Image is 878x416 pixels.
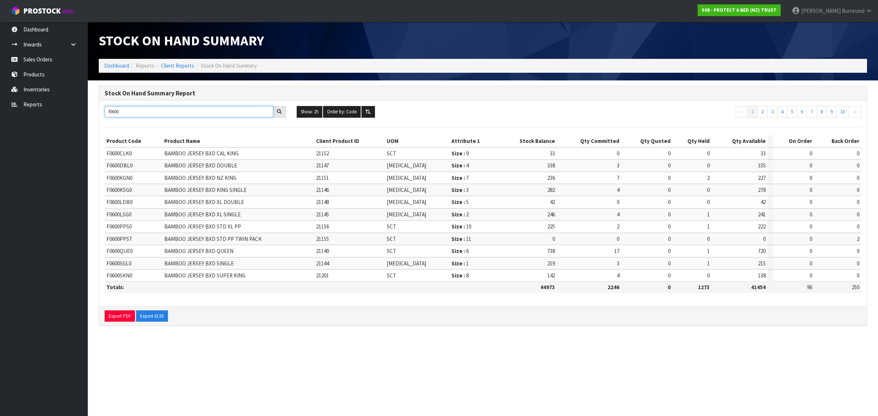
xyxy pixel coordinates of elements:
span: 42 [761,198,766,205]
span: 250 [852,284,859,291]
strong: : [464,272,465,279]
strong: Size [451,150,462,157]
span: 738 [547,247,555,254]
strong: : [464,198,465,205]
span: 1 [707,260,710,267]
span: F0600SKN0 [106,272,132,279]
span: SCT [387,150,396,157]
span: 0 [707,186,710,193]
th: Qty Held [672,135,712,147]
a: 9 [826,106,837,118]
span: BAMBOO JERSEY BXD XL SINGLE [164,211,241,218]
strong: : [464,186,465,193]
span: 0 [617,235,619,242]
span: 3 [617,260,619,267]
span: 21156 [316,223,329,230]
strong: 1273 [698,284,710,291]
th: Qty Committed [557,135,621,147]
a: 4 [777,106,787,118]
strong: : [464,162,465,169]
strong: : [464,150,465,157]
button: Export XLSX [136,310,168,322]
th: Product Code [105,135,162,147]
nav: Page navigation [680,106,862,120]
span: 2 [857,235,859,242]
span: BAMBOO JERSEY BXD NZ KING [164,174,236,181]
span: 278 [758,186,766,193]
span: F0600LDB0 [106,198,132,205]
span: 4 [617,211,619,218]
span: Stock On Hand Summary [201,62,257,69]
span: 219 [547,260,555,267]
span: 21145 [316,211,329,218]
strong: : [464,174,465,181]
strong: Size [451,223,462,230]
span: 0 [707,235,710,242]
th: Product Name [162,135,314,147]
span: F0600KSG0 [106,186,132,193]
a: 3 [767,106,777,118]
span: 222 [758,223,766,230]
span: 0 [810,198,812,205]
span: 338 [547,162,555,169]
span: 0 [707,162,710,169]
span: BAMBOO JERSEY BXD XL DOUBLE [164,198,244,205]
span: Burnnand [842,7,864,14]
span: 21152 [316,150,329,157]
a: 2 [757,106,768,118]
span: 21151 [316,174,329,181]
span: 0 [668,198,671,205]
span: F0600QUE0 [106,247,132,254]
span: 282 [547,186,555,193]
span: 0 [810,235,812,242]
span: 0 [810,272,812,279]
span: 225 [547,223,555,230]
a: → [848,106,861,118]
span: BAMBOO JERSEY BXD STD PP TWIN PACK [164,235,262,242]
span: 0 [857,150,859,157]
span: [MEDICAL_DATA] [387,260,426,267]
span: 335 [758,162,766,169]
span: BAMBOO JERSEY BXD QUEEN [164,247,233,254]
span: 0 [617,198,619,205]
span: 2 [466,211,469,218]
span: 0 [810,162,812,169]
span: 0 [668,223,671,230]
span: ProStock [23,6,61,16]
strong: : [464,247,465,254]
span: 17 [614,247,619,254]
span: 0 [707,272,710,279]
span: 2 [617,223,619,230]
a: ← [735,106,748,118]
span: 21148 [316,198,329,205]
span: 241 [758,211,766,218]
span: [MEDICAL_DATA] [387,211,426,218]
small: WMS [62,8,74,15]
span: 0 [857,174,859,181]
span: 8 [466,272,469,279]
span: 1 [707,247,710,254]
span: 0 [857,247,859,254]
span: 1 [707,211,710,218]
th: UOM [385,135,450,147]
span: 0 [617,150,619,157]
span: BAMBOO JERSEY BXD SUPER KING [164,272,245,279]
span: BAMBOO JERSEY BXD STD XL PP [164,223,241,230]
span: 33 [550,150,555,157]
strong: Size [451,162,462,169]
a: 8 [817,106,827,118]
span: Reports [136,62,154,69]
a: Client Reports [161,62,194,69]
span: 21155 [316,235,329,242]
span: 5 [466,198,469,205]
a: 10 [836,106,849,118]
span: 0 [857,223,859,230]
span: SCT [387,223,396,230]
span: 2 [707,174,710,181]
span: 720 [758,247,766,254]
span: 0 [810,260,812,267]
a: Dashboard [104,62,129,69]
strong: Size [451,198,462,205]
strong: Size [451,272,462,279]
strong: 41454 [751,284,766,291]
